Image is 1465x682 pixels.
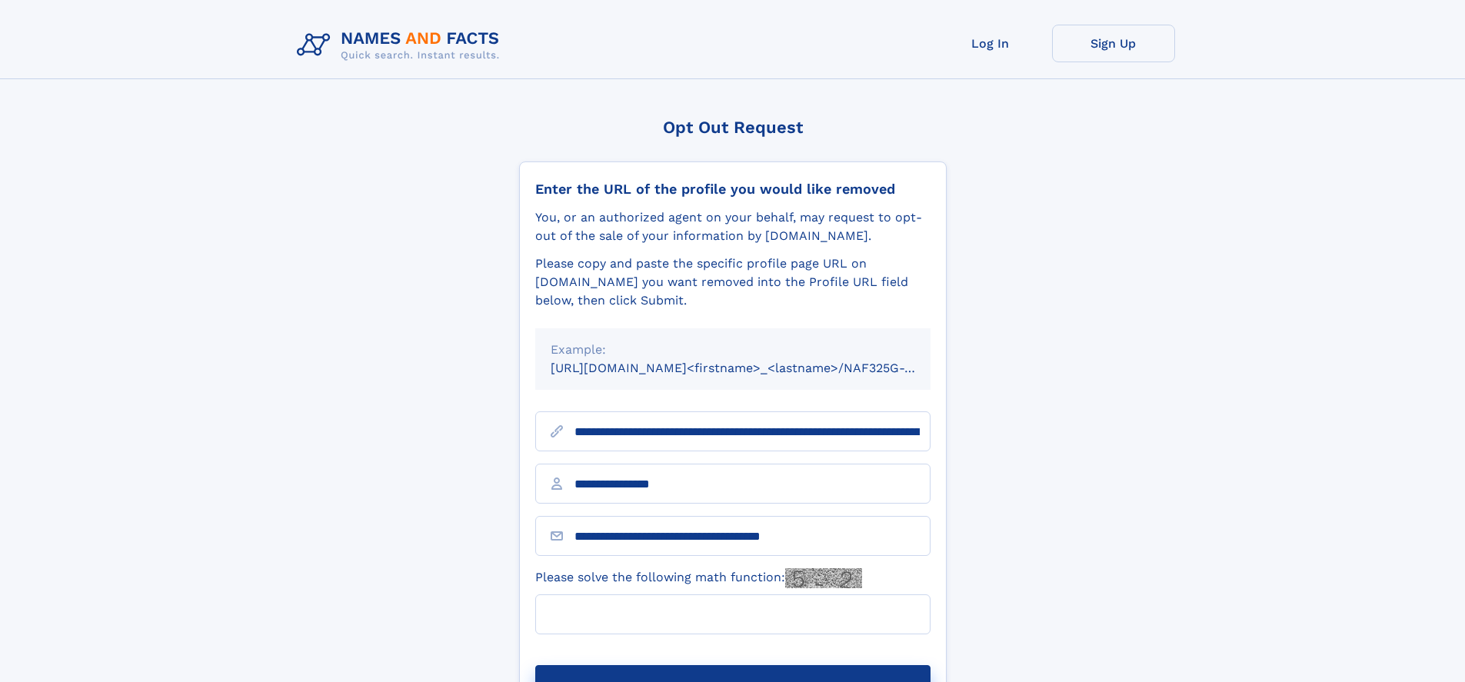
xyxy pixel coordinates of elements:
[1052,25,1175,62] a: Sign Up
[535,181,931,198] div: Enter the URL of the profile you would like removed
[551,361,960,375] small: [URL][DOMAIN_NAME]<firstname>_<lastname>/NAF325G-xxxxxxxx
[535,568,862,588] label: Please solve the following math function:
[519,118,947,137] div: Opt Out Request
[929,25,1052,62] a: Log In
[551,341,915,359] div: Example:
[535,208,931,245] div: You, or an authorized agent on your behalf, may request to opt-out of the sale of your informatio...
[535,255,931,310] div: Please copy and paste the specific profile page URL on [DOMAIN_NAME] you want removed into the Pr...
[291,25,512,66] img: Logo Names and Facts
